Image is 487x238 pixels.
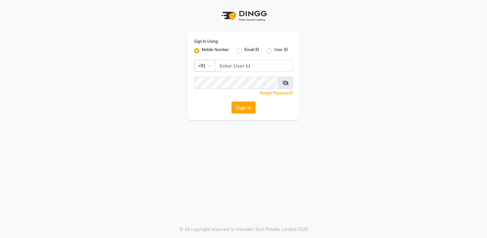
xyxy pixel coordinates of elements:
label: Email ID [244,47,259,55]
input: Username [215,60,293,72]
input: Username [194,77,279,89]
a: Forgot Password? [260,91,293,95]
label: Sign In Using: [194,39,218,44]
label: Mobile Number [202,47,229,55]
label: User ID [274,47,288,55]
img: logo1.svg [218,6,269,25]
button: Sign In [231,101,256,114]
